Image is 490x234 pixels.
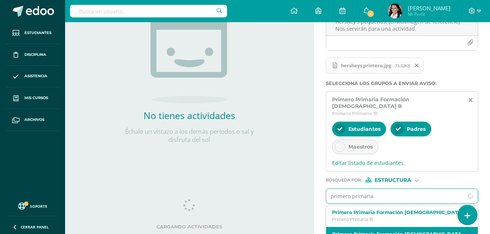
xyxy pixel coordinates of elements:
[6,22,59,44] a: Estudiantes
[388,4,402,18] img: 907914c910e0e99f8773360492fd9691.png
[24,95,48,101] span: Mis cursos
[30,204,47,209] span: Soporte
[410,61,423,69] span: Remover archivo
[115,128,263,144] p: Échale un vistazo a los demás períodos o sal y disfruta del sol
[21,224,49,230] span: Cerrar panel
[6,66,59,88] a: Asistencia
[408,11,450,17] span: Mi Perfil
[6,44,59,66] a: Disciplina
[407,126,426,132] span: Padres
[326,58,424,74] span: hersheys primero.jpg
[332,159,472,166] span: Editar listado de estudiantes
[408,4,450,12] span: [PERSON_NAME]
[348,126,381,132] span: Estudiantes
[332,111,378,116] span: Primero Primaria 'B'
[337,62,395,68] span: hersheys primero.jpg
[80,224,299,230] label: Cargando actividades
[70,5,227,17] input: Busca un usuario...
[9,201,56,211] a: Soporte
[24,73,47,79] span: Asistencia
[6,109,59,131] a: Archivos
[348,143,373,150] span: Maestros
[366,10,375,18] span: 4
[6,87,59,109] a: Mis cursos
[326,178,362,182] span: Búsqueda por :
[326,189,463,203] input: Ej. Primero primaria
[332,96,462,109] span: Primero Primaria Formación [DEMOGRAPHIC_DATA] B
[24,117,44,123] span: Archivos
[375,178,411,182] span: Estructura
[326,81,478,86] label: Selecciona los grupos a enviar aviso :
[365,177,421,183] div: [object Object]
[332,216,466,223] p: Primero Primaria 'B'
[395,63,410,68] span: 73.02KB
[332,210,466,215] label: Primero Primaria Formación [DEMOGRAPHIC_DATA] B
[115,109,263,122] h2: No tienes actividades
[24,52,46,58] span: Disciplina
[24,30,51,36] span: Estudiantes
